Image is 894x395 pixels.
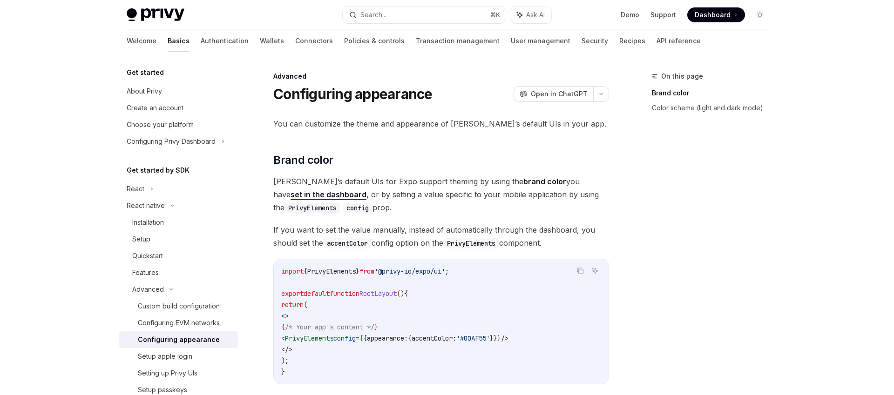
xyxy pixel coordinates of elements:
span: <> [281,312,289,320]
code: accentColor [323,238,372,248]
div: Setup apple login [138,351,192,362]
div: Configuring appearance [138,334,220,345]
span: } [374,323,378,331]
span: Ask AI [526,10,545,20]
span: ); [281,356,289,365]
span: config [333,334,356,342]
a: About Privy [119,83,238,100]
span: ; [445,267,449,275]
code: config [343,203,372,213]
a: Custom build configuration [119,298,238,315]
a: Welcome [127,30,156,52]
span: } [497,334,501,342]
span: return [281,301,304,309]
a: Security [582,30,608,52]
div: Setup [132,234,150,245]
div: Choose your platform [127,119,194,130]
div: Advanced [132,284,164,295]
span: [PERSON_NAME]’s default UIs for Expo support theming by using the you have , or by setting a valu... [273,175,609,214]
span: { [408,334,412,342]
span: Open in ChatGPT [531,89,588,99]
span: } [281,368,285,376]
div: Installation [132,217,164,228]
span: < [281,334,285,342]
span: = [356,334,359,342]
span: You can customize the theme and appearance of [PERSON_NAME]’s default UIs in your app. [273,117,609,130]
code: PrivyElements [284,203,340,213]
span: { [281,323,285,331]
span: { [363,334,367,342]
span: '@privy-io/expo/ui' [374,267,445,275]
div: Advanced [273,72,609,81]
span: import [281,267,304,275]
span: { [404,289,408,298]
a: Connectors [295,30,333,52]
span: Dashboard [695,10,731,20]
a: Features [119,264,238,281]
span: PrivyElements [307,267,356,275]
span: appearance: [367,334,408,342]
a: Setup [119,231,238,248]
a: Wallets [260,30,284,52]
span: export [281,289,304,298]
div: Create an account [127,102,183,114]
a: Configuring EVM networks [119,315,238,331]
a: Color scheme (light and dark mode) [652,100,775,115]
span: { [304,267,307,275]
strong: brand color [523,177,566,186]
span: from [359,267,374,275]
div: Features [132,267,159,278]
button: Search...⌘K [343,7,506,23]
span: function [330,289,359,298]
a: Installation [119,214,238,231]
span: default [304,289,330,298]
span: }} [490,334,497,342]
span: /> [501,334,508,342]
h5: Get started [127,67,164,78]
a: Authentication [201,30,249,52]
a: Transaction management [416,30,500,52]
a: Support [650,10,676,20]
a: Setting up Privy UIs [119,365,238,382]
button: Open in ChatGPT [514,86,593,102]
span: '#00AF55' [456,334,490,342]
div: React native [127,200,165,211]
span: ( [304,301,307,309]
a: Dashboard [687,7,745,22]
button: Toggle dark mode [752,7,767,22]
span: If you want to set the value manually, instead of automatically through the dashboard, you should... [273,223,609,249]
a: set in the dashboard [291,190,366,200]
span: Brand color [273,153,333,167]
span: } [356,267,359,275]
a: Quickstart [119,248,238,264]
span: () [397,289,404,298]
button: Ask AI [589,265,601,277]
a: Configuring appearance [119,331,238,348]
a: Recipes [619,30,645,52]
a: Policies & controls [344,30,405,52]
div: About Privy [127,86,162,97]
h5: Get started by SDK [127,165,190,176]
a: API reference [657,30,701,52]
div: Configuring Privy Dashboard [127,136,216,147]
div: Search... [360,9,386,20]
h1: Configuring appearance [273,86,433,102]
span: ⌘ K [490,11,500,19]
a: Basics [168,30,190,52]
button: Copy the contents from the code block [574,265,586,277]
span: RootLayout [359,289,397,298]
div: React [127,183,144,194]
div: Quickstart [132,250,163,261]
span: PrivyElements [285,334,333,342]
button: Ask AI [510,7,551,23]
a: Setup apple login [119,348,238,365]
span: On this page [661,71,703,82]
code: PrivyElements [443,238,499,248]
span: </> [281,345,292,354]
div: Custom build configuration [138,301,220,312]
div: Configuring EVM networks [138,317,220,328]
img: light logo [127,8,184,21]
a: Choose your platform [119,116,238,133]
a: Brand color [652,86,775,100]
span: accentColor: [412,334,456,342]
